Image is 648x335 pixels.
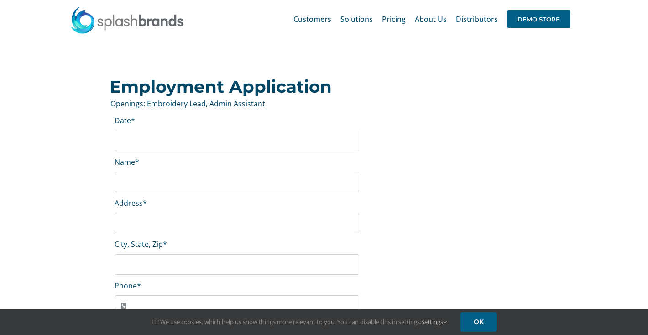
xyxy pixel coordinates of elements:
abbr: required [135,157,139,167]
abbr: required [137,281,141,291]
label: City, State, Zip [115,239,167,249]
abbr: required [163,239,167,249]
label: Name [115,157,139,167]
a: Distributors [456,5,498,34]
span: About Us [415,16,447,23]
a: Settings [421,318,447,326]
span: Hi! We use cookies, which help us show things more relevant to you. You can disable this in setti... [152,318,447,326]
a: Pricing [382,5,406,34]
abbr: required [143,198,147,208]
label: Date [115,115,135,126]
span: DEMO STORE [507,10,570,28]
span: Customers [293,16,331,23]
p: Openings: Embroidery Lead, Admin Assistant [110,99,547,109]
a: Customers [293,5,331,34]
abbr: required [131,115,135,126]
span: Pricing [382,16,406,23]
nav: Main Menu [293,5,570,34]
label: Phone [115,281,141,291]
h2: Employment Application [110,78,547,96]
span: Distributors [456,16,498,23]
img: SplashBrands.com Logo [70,6,184,34]
a: Previous Page [500,52,552,61]
span: Solutions [340,16,373,23]
a: DEMO STORE [507,5,570,34]
label: Address [115,198,147,208]
a: OK [460,312,497,332]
